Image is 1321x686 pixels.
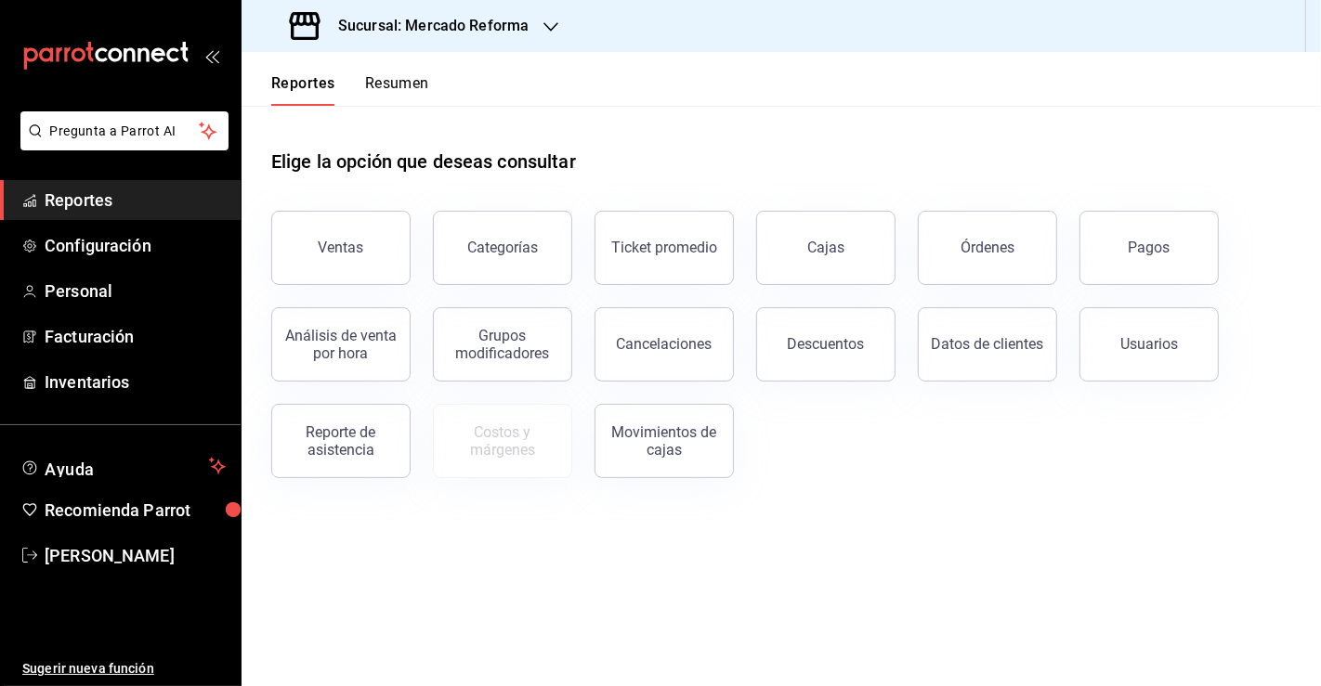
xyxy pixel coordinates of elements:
button: Ticket promedio [595,211,734,285]
span: Personal [45,278,226,304]
span: [PERSON_NAME] [45,543,226,568]
h3: Sucursal: Mercado Reforma [323,15,529,37]
div: Movimientos de cajas [607,423,722,459]
div: Reporte de asistencia [283,423,399,459]
button: Ventas [271,211,411,285]
button: Órdenes [918,211,1057,285]
div: Usuarios [1120,335,1178,353]
button: Contrata inventarios para ver este reporte [433,404,572,478]
div: Cancelaciones [617,335,713,353]
span: Ayuda [45,455,202,477]
button: Categorías [433,211,572,285]
div: Grupos modificadores [445,327,560,362]
button: Usuarios [1079,307,1219,382]
button: Pagos [1079,211,1219,285]
div: navigation tabs [271,74,429,106]
button: Reporte de asistencia [271,404,411,478]
button: Descuentos [756,307,896,382]
button: Cajas [756,211,896,285]
span: Inventarios [45,369,226,395]
div: Descuentos [788,335,865,353]
span: Reportes [45,188,226,213]
span: Facturación [45,324,226,349]
button: Resumen [365,74,429,106]
button: Reportes [271,74,335,106]
button: Datos de clientes [918,307,1057,382]
div: Costos y márgenes [445,423,560,459]
div: Cajas [807,239,844,256]
div: Órdenes [961,239,1014,256]
button: Cancelaciones [595,307,734,382]
h1: Elige la opción que deseas consultar [271,148,576,175]
div: Ventas [319,239,364,256]
div: Categorías [467,239,538,256]
div: Datos de clientes [932,335,1044,353]
div: Pagos [1129,239,1171,256]
div: Ticket promedio [611,239,717,256]
button: Análisis de venta por hora [271,307,411,382]
span: Recomienda Parrot [45,498,226,523]
button: open_drawer_menu [204,48,219,63]
div: Análisis de venta por hora [283,327,399,362]
button: Grupos modificadores [433,307,572,382]
span: Sugerir nueva función [22,659,226,679]
a: Pregunta a Parrot AI [13,135,229,154]
span: Pregunta a Parrot AI [50,122,200,141]
button: Movimientos de cajas [595,404,734,478]
span: Configuración [45,233,226,258]
button: Pregunta a Parrot AI [20,111,229,150]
